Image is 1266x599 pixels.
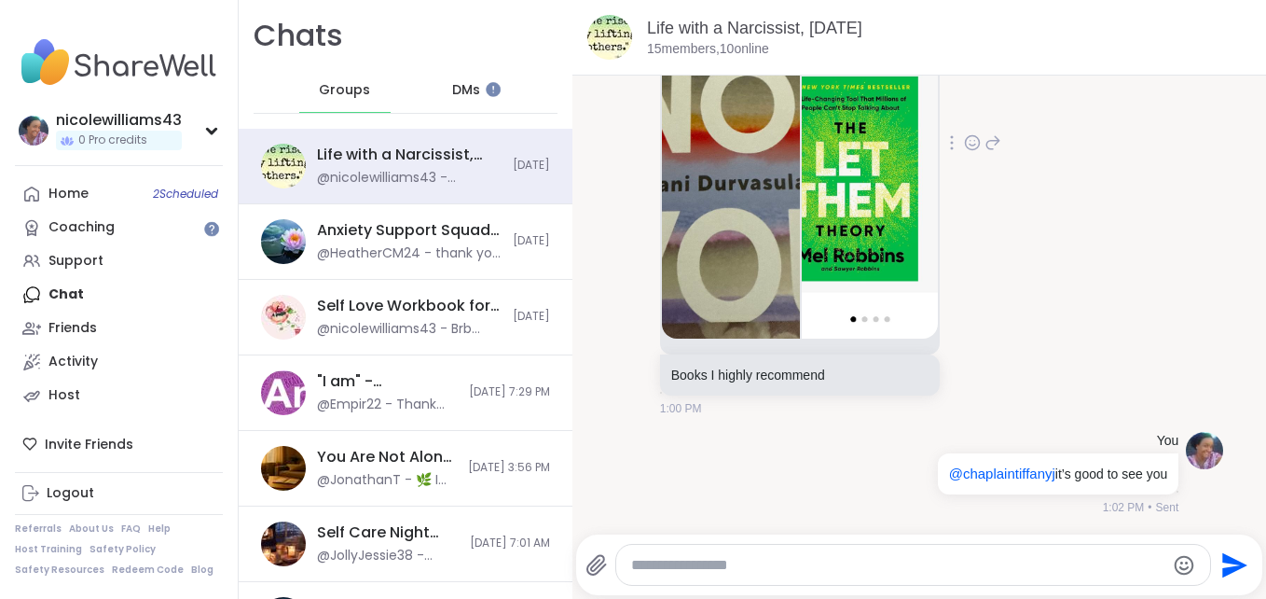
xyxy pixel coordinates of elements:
img: Life with a Narcissist, Oct 06 [587,15,632,60]
div: Activity [48,353,98,371]
a: Host Training [15,543,82,556]
span: [DATE] 7:29 PM [469,384,550,400]
a: Safety Policy [89,543,156,556]
a: Redeem Code [112,564,184,577]
iframe: Spotlight [204,221,219,236]
a: Help [148,522,171,536]
a: Home2Scheduled [15,177,223,211]
div: Self Care Night Routine Check In, [DATE] [317,522,459,543]
textarea: Type your message [631,556,1164,575]
a: Coaching [15,211,223,244]
div: Logout [47,484,94,503]
div: Anxiety Support Squad- Living with Health Issues, [DATE] [317,220,502,241]
a: About Us [69,522,114,536]
img: Self Care Night Routine Check In, Oct 03 [261,522,306,566]
a: Support [15,244,223,278]
div: @nicolewilliams43 - Brb tech issues [317,320,502,339]
div: @nicolewilliams43 - @chaplaintiffanyj it’s good to see you [317,169,502,188]
img: Self Love Workbook for Women, Oct 06 [261,295,306,340]
div: Host [48,386,80,405]
div: @HeatherCM24 - thank you all for coming! enjoy the rest of the day! [317,244,502,263]
span: [DATE] [513,233,550,249]
p: 15 members, 10 online [647,40,769,59]
img: ShareWell Nav Logo [15,30,223,95]
div: "I am" - Reclaiming yourself after emotional abuse, [DATE] [317,371,458,392]
img: nicolewilliams43 [19,116,48,146]
span: Sent [1156,499,1179,516]
a: Friends [15,312,223,345]
span: DMs [452,81,480,100]
span: [DATE] [513,309,550,325]
img: Life with a Narcissist, Oct 06 [261,144,306,188]
div: Friends [48,319,97,338]
div: @JonathanT - 🌿 I just want to remind everyone — if things ever feel too heavy outside of group, y... [317,471,457,490]
a: Activity [15,345,223,379]
h1: Chats [254,15,343,57]
span: 1:00 PM [660,400,702,417]
a: Safety Resources [15,564,104,577]
a: Life with a Narcissist, [DATE] [647,19,862,37]
div: You Are Not Alone With This, [DATE] [317,447,457,467]
img: You Are Not Alone With This, Oct 07 [261,446,306,491]
div: Support [48,252,103,271]
div: @JollyJessie38 - [URL][DOMAIN_NAME] [317,547,459,565]
span: [DATE] 7:01 AM [470,536,550,551]
div: Self Love Workbook for Women, [DATE] [317,296,502,316]
div: nicolewilliams43 [56,110,182,131]
div: @Empir22 - Thank you all so much for letting me be honest and not judging me! 🩷 [317,396,458,414]
div: Life with a Narcissist, [DATE] [317,145,502,165]
button: Emoji picker [1173,554,1195,577]
img: https://sharewell-space-live.sfo3.digitaloceanspaces.com/user-generated/3403c148-dfcf-4217-9166-8... [1186,432,1223,469]
a: FAQ [121,522,141,536]
a: Blog [191,564,213,577]
span: @chaplaintiffanyj [949,466,1055,481]
a: Referrals [15,522,62,536]
div: Coaching [48,218,115,237]
p: it’s good to see you [949,465,1168,483]
h4: You [1157,432,1179,451]
p: Books I highly recommend [671,366,929,384]
iframe: Spotlight [486,82,501,97]
div: Invite Friends [15,427,223,461]
div: Home [48,185,89,203]
span: 0 Pro credits [78,132,147,148]
img: Anxiety Support Squad- Living with Health Issues, Oct 06 [261,219,306,264]
span: 1:02 PM [1103,499,1145,516]
span: • [1148,499,1151,516]
span: Groups [319,81,370,100]
span: 2 Scheduled [153,187,218,202]
a: Host [15,379,223,412]
span: [DATE] [513,158,550,174]
img: "I am" - Reclaiming yourself after emotional abuse, Oct 05 [261,370,306,415]
a: Logout [15,477,223,510]
span: [DATE] 3:56 PM [468,460,550,476]
button: Send [1211,544,1253,586]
